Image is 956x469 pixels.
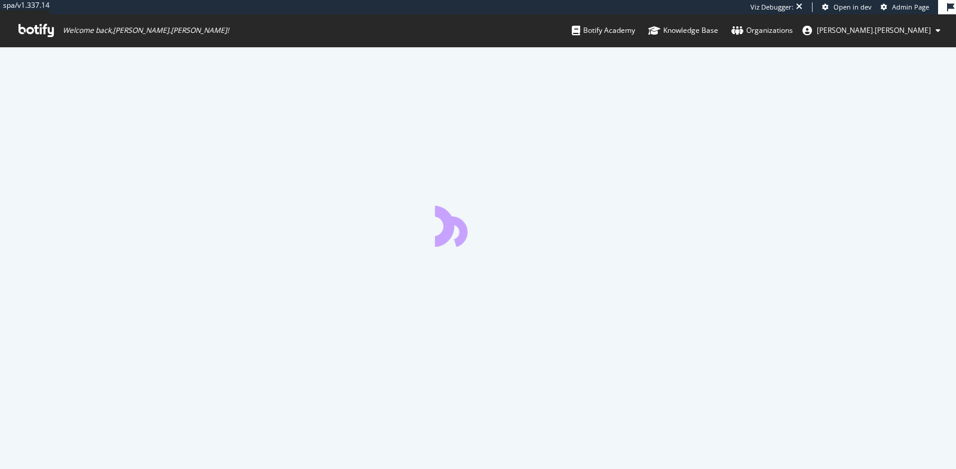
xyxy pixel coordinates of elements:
a: Open in dev [822,2,872,12]
span: emma.mcgillis [817,25,931,35]
div: Organizations [731,24,793,36]
span: Admin Page [892,2,929,11]
div: Viz Debugger: [750,2,793,12]
div: Knowledge Base [648,24,718,36]
button: [PERSON_NAME].[PERSON_NAME] [793,21,950,40]
a: Organizations [731,14,793,47]
a: Knowledge Base [648,14,718,47]
a: Botify Academy [572,14,635,47]
span: Open in dev [834,2,872,11]
a: Admin Page [881,2,929,12]
div: Botify Academy [572,24,635,36]
span: Welcome back, [PERSON_NAME].[PERSON_NAME] ! [63,26,229,35]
